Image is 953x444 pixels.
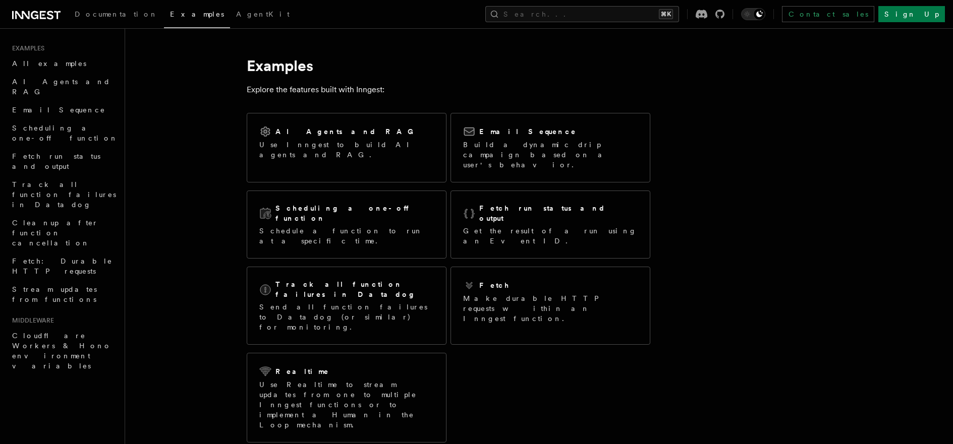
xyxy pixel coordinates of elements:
a: Fetch: Durable HTTP requests [8,252,119,280]
a: Sign Up [878,6,945,22]
p: Build a dynamic drip campaign based on a user's behavior. [463,140,638,170]
button: Toggle dark mode [741,8,765,20]
h2: AI Agents and RAG [275,126,419,137]
a: Documentation [69,3,164,27]
a: Track all function failures in DatadogSend all function failures to Datadog (or similar) for moni... [247,267,446,345]
p: Explore the features built with Inngest: [247,83,650,97]
p: Make durable HTTP requests within an Inngest function. [463,293,638,324]
p: Send all function failures to Datadog (or similar) for monitoring. [259,302,434,332]
span: Examples [170,10,224,18]
a: All examples [8,54,119,73]
span: Fetch run status and output [12,152,100,170]
span: Scheduling a one-off function [12,124,118,142]
span: Middleware [8,316,54,325]
a: AgentKit [230,3,296,27]
span: All examples [12,59,86,68]
span: Email Sequence [12,106,105,114]
h2: Fetch run status and output [479,203,638,223]
p: Use Realtime to stream updates from one to multiple Inngest functions or to implement a Human in ... [259,379,434,430]
span: AI Agents and RAG [12,78,110,96]
span: Cloudflare Workers & Hono environment variables [12,332,111,370]
a: Track all function failures in Datadog [8,175,119,214]
span: Track all function failures in Datadog [12,180,116,209]
span: Cleanup after function cancellation [12,219,98,247]
span: Examples [8,44,44,52]
a: Scheduling a one-off functionSchedule a function to run at a specific time. [247,191,446,259]
h2: Realtime [275,366,329,376]
p: Use Inngest to build AI agents and RAG. [259,140,434,160]
span: Stream updates from functions [12,285,97,303]
a: FetchMake durable HTTP requests within an Inngest function. [451,267,650,345]
a: AI Agents and RAGUse Inngest to build AI agents and RAG. [247,113,446,182]
a: Cleanup after function cancellation [8,214,119,252]
h1: Examples [247,56,650,75]
span: Fetch: Durable HTTP requests [12,257,113,275]
a: Email SequenceBuild a dynamic drip campaign based on a user's behavior. [451,113,650,182]
a: Cloudflare Workers & Hono environment variables [8,327,119,375]
a: Stream updates from functions [8,280,119,308]
span: AgentKit [236,10,290,18]
a: Scheduling a one-off function [8,119,119,147]
p: Schedule a function to run at a specific time. [259,226,434,246]
a: Fetch run status and outputGet the result of a run using an Event ID. [451,191,650,259]
h2: Scheduling a one-off function [275,203,434,223]
a: RealtimeUse Realtime to stream updates from one to multiple Inngest functions or to implement a H... [247,353,446,442]
a: Email Sequence [8,101,119,119]
h2: Email Sequence [479,126,577,137]
span: Documentation [75,10,158,18]
h2: Fetch [479,280,510,290]
button: Search...⌘K [485,6,679,22]
kbd: ⌘K [659,9,673,19]
a: AI Agents and RAG [8,73,119,101]
a: Contact sales [782,6,874,22]
h2: Track all function failures in Datadog [275,279,434,299]
p: Get the result of a run using an Event ID. [463,226,638,246]
a: Fetch run status and output [8,147,119,175]
a: Examples [164,3,230,28]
